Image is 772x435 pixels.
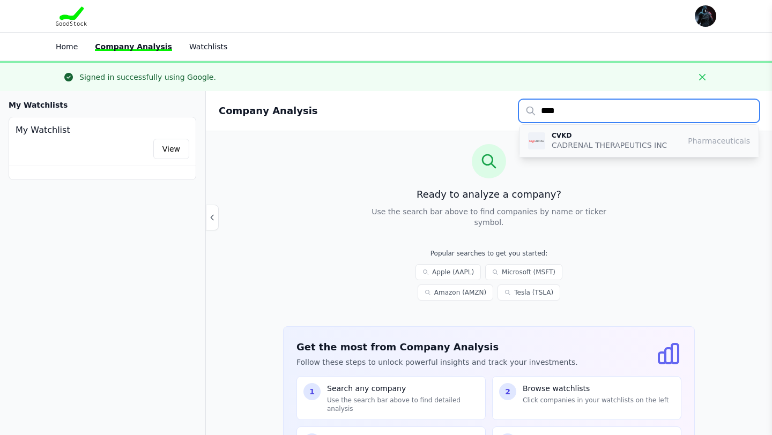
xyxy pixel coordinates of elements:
button: Close [694,69,711,86]
p: Click companies in your watchlists on the left [523,396,669,404]
p: Follow these steps to unlock powerful insights and track your investments. [296,357,578,367]
div: Signed in successfully using Google. [79,72,216,82]
p: Use the search bar above to find companies by name or ticker symbol. [369,206,609,228]
span: Pharmaceuticals [688,136,750,146]
h2: Company Analysis [219,103,318,118]
p: Use the search bar above to find detailed analysis [327,396,479,413]
p: Search any company [327,383,479,394]
img: user photo [695,5,716,27]
p: Popular searches to get you started: [377,249,600,258]
h4: My Watchlist [16,124,189,137]
img: Goodstock Logo [56,6,87,26]
span: 1 [309,386,315,397]
a: Apple (AAPL) [415,264,481,280]
a: Home [56,42,78,51]
h3: Ready to analyze a company? [283,187,695,202]
p: CADRENAL THERAPEUTICS INC [552,140,667,151]
p: CVKD [552,131,667,140]
h3: My Watchlists [9,100,68,110]
a: Amazon (AMZN) [418,284,493,301]
a: View [153,139,189,159]
button: CVKD CVKD CADRENAL THERAPEUTICS INC Pharmaceuticals [519,125,759,157]
p: Browse watchlists [523,383,669,394]
img: CVKD [528,132,545,149]
h3: Get the most from Company Analysis [296,340,578,355]
a: Microsoft (MSFT) [485,264,562,280]
span: 2 [505,386,510,397]
a: Tesla (TSLA) [498,284,560,301]
a: Company Analysis [95,42,172,51]
a: Watchlists [189,42,227,51]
